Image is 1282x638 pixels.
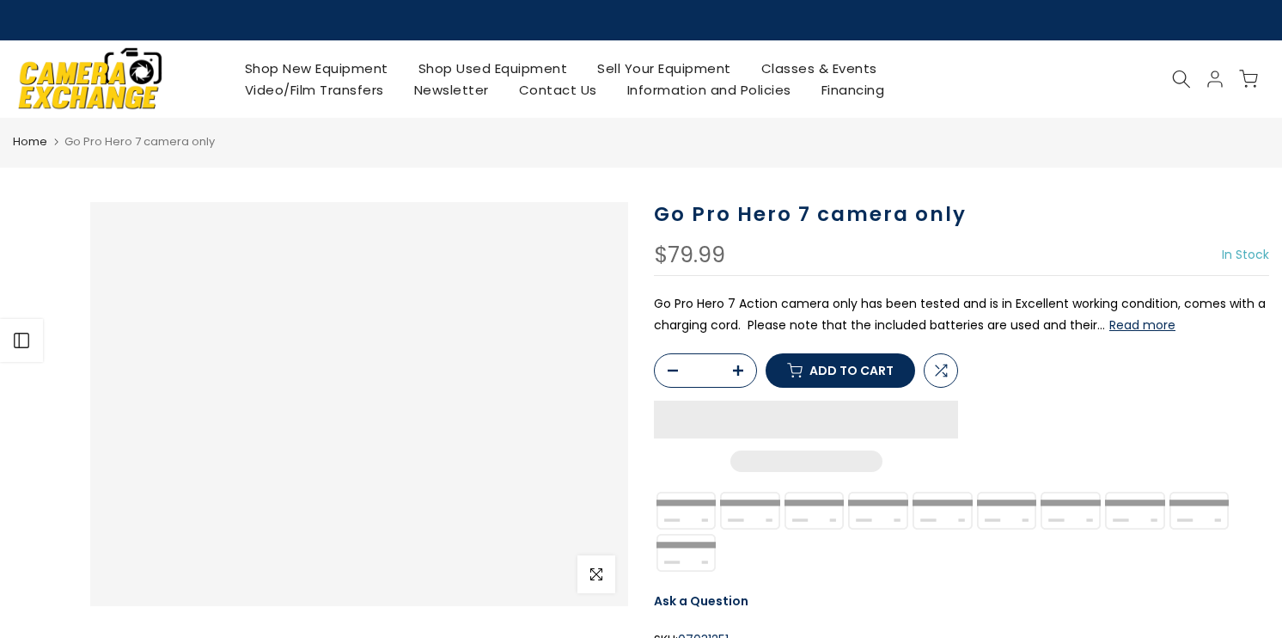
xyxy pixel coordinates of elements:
img: synchrony [654,489,718,531]
p: Go Pro Hero 7 Action camera only has been tested and is in Excellent working condition, comes wit... [654,293,1269,336]
h1: Go Pro Hero 7 camera only [654,202,1269,227]
a: Shop New Equipment [229,58,403,79]
button: Read more [1109,317,1175,333]
img: visa [654,531,718,574]
img: paypal [1103,489,1168,531]
img: shopify pay [1167,489,1231,531]
img: american express [782,489,846,531]
a: Newsletter [399,79,504,101]
a: Video/Film Transfers [229,79,399,101]
a: Classes & Events [746,58,892,79]
a: Home [13,133,47,150]
span: In Stock [1222,246,1269,263]
div: $79.99 [654,244,725,267]
img: apple pay [846,489,911,531]
a: Sell Your Equipment [583,58,747,79]
span: Go Pro Hero 7 camera only [64,133,215,150]
img: master [1039,489,1103,531]
a: Information and Policies [612,79,806,101]
img: discover [911,489,975,531]
a: Contact Us [504,79,612,101]
a: Shop Used Equipment [403,58,583,79]
img: amazon payments [718,489,783,531]
a: Financing [806,79,900,101]
img: google pay [974,489,1039,531]
button: Add to cart [766,353,915,388]
a: Ask a Question [654,592,748,610]
span: Add to cart [809,365,894,377]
